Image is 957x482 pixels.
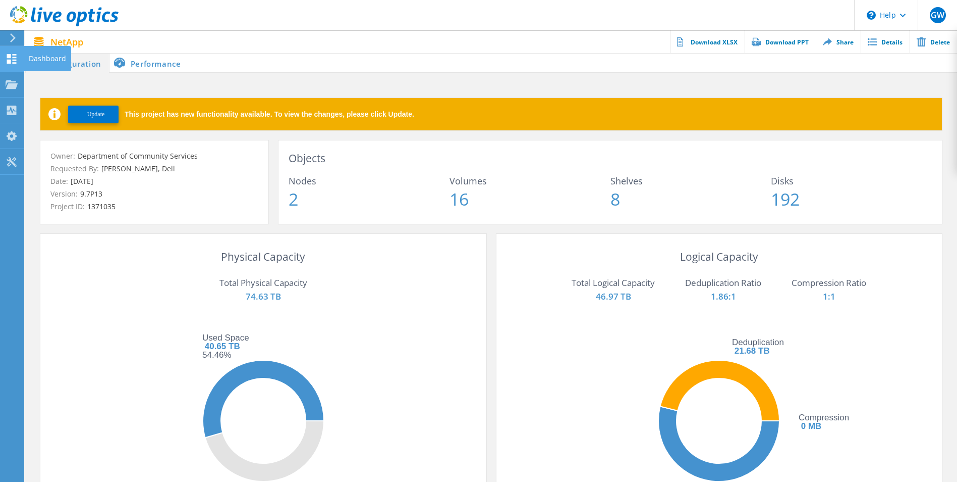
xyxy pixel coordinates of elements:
[801,421,822,431] tspan: 0 MB
[816,30,861,53] a: Share
[799,413,849,422] tspan: Compression
[745,30,816,53] a: Download PPT
[202,333,249,343] tspan: Used Space
[685,275,761,291] p: Deduplication Ratio
[246,291,281,302] span: 74.63 TB
[861,30,910,53] a: Details
[202,350,232,360] tspan: 54.46%
[78,189,102,199] span: 9.7P13
[87,111,105,118] span: Update
[50,176,258,187] p: Date:
[50,188,258,200] p: Version:
[29,55,66,62] div: Dashboard
[732,338,784,347] tspan: Deduplication
[289,151,932,166] h3: Objects
[596,291,631,302] span: 46.97 TB
[50,151,258,162] p: Owner:
[771,190,932,208] span: 192
[867,11,876,20] svg: \n
[50,249,476,265] h3: Physical Capacity
[711,291,736,302] span: 1.86:1
[50,163,258,174] p: Requested By:
[823,291,835,302] span: 1:1
[771,176,932,185] span: Disks
[506,249,932,265] h3: Logical Capacity
[572,275,655,291] p: Total Logical Capacity
[50,201,258,212] p: Project ID:
[792,275,866,291] p: Compression Ratio
[449,176,610,185] span: Volumes
[910,30,957,53] a: Delete
[449,190,610,208] span: 16
[75,151,198,161] span: Department of Community Services
[85,202,116,211] span: 1371035
[99,164,175,173] span: [PERSON_NAME], Dell
[50,37,83,46] span: NetApp
[289,190,449,208] span: 2
[289,176,449,185] span: Nodes
[735,346,770,356] tspan: 21.68 TB
[68,106,119,123] button: Update
[610,190,771,208] span: 8
[931,11,944,19] span: GW
[610,176,771,185] span: Shelves
[66,275,461,291] p: Total Physical Capacity
[10,21,119,28] a: Live Optics Dashboard
[204,342,240,351] tspan: 40.65 TB
[125,111,414,118] span: This project has new functionality available. To view the changes, please click Update.
[68,176,93,186] span: [DATE]
[670,30,745,53] a: Download XLSX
